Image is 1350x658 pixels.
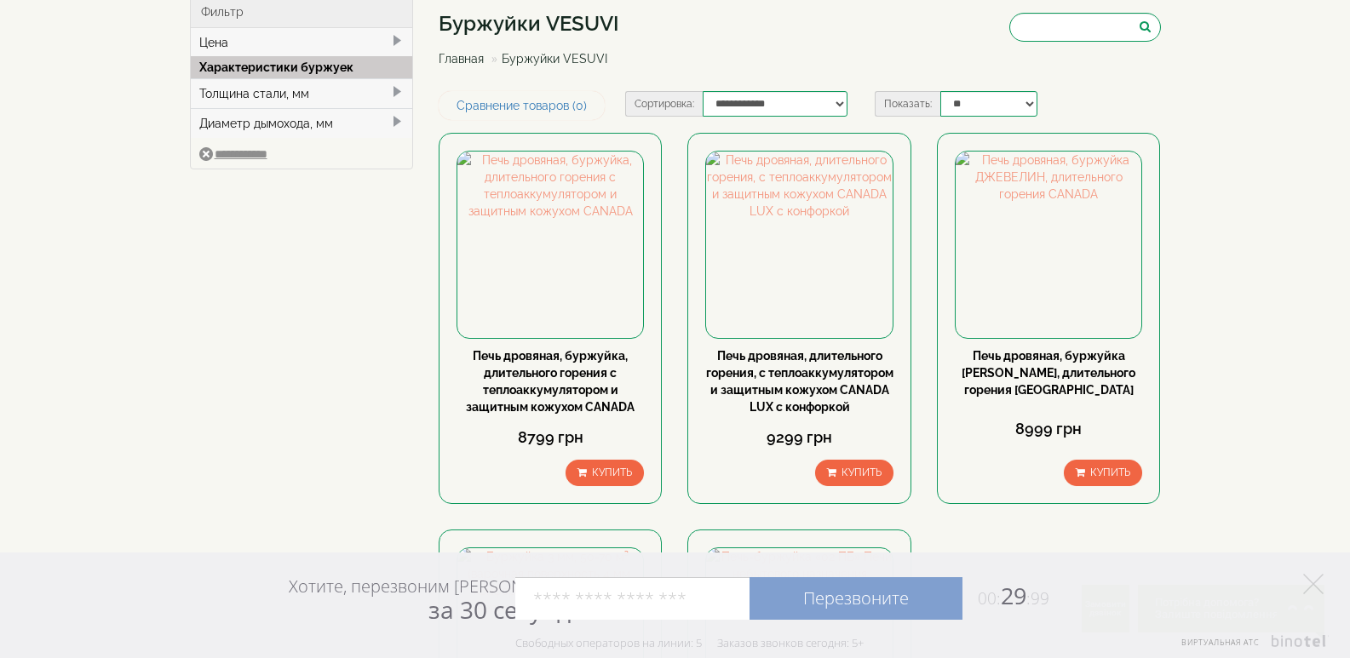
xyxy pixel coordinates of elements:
span: Купить [1090,466,1130,478]
div: 8999 грн [955,418,1142,440]
span: :99 [1026,587,1049,609]
a: Печь дровяная, буржуйка [PERSON_NAME], длительного горения [GEOGRAPHIC_DATA] [962,349,1135,397]
span: Купить [592,466,632,478]
button: Купить [815,460,893,486]
div: Диаметр дымохода, мм [191,108,413,138]
h1: Буржуйки VESUVI [439,13,620,35]
img: Печь дровяная, буржуйка ДЖЕВЕЛИН, длительного горения CANADA [956,152,1141,337]
img: Печь дровяная, буржуйка, длительного горения с теплоаккумулятором и защитным кожухом CANADA [457,152,643,337]
img: Печь дровяная, длительного горения, с теплоаккумулятором и защитным кожухом CANADA LUX с конфоркой [706,152,892,337]
span: 29 [962,580,1049,611]
span: 00: [978,587,1001,609]
a: Главная [439,52,484,66]
label: Показать: [875,91,940,117]
a: Печь дровяная, буржуйка, длительного горения с теплоаккумулятором и защитным кожухом CANADA [466,349,635,414]
li: Буржуйки VESUVI [487,50,607,67]
div: Характеристики буржуек [191,56,413,78]
div: Свободных операторов на линии: 5 Заказов звонков сегодня: 5+ [515,636,864,649]
button: Купить [566,460,644,486]
div: 8799 грн [457,426,644,449]
div: Цена [191,28,413,57]
div: Хотите, перезвоним [PERSON_NAME] [289,575,581,623]
span: за 30 секунд? [428,593,581,626]
a: Сравнение товаров (0) [439,91,605,120]
a: Печь дровяная, длительного горения, с теплоаккумулятором и защитным кожухом CANADA LUX с конфоркой [706,349,893,414]
a: Перезвоните [750,577,962,620]
div: 9299 грн [705,426,893,449]
a: Виртуальная АТС [1171,635,1329,658]
button: Купить [1064,460,1142,486]
span: Купить [842,466,882,478]
div: Толщина стали, мм [191,78,413,108]
label: Сортировка: [625,91,703,117]
span: Виртуальная АТС [1181,637,1260,648]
